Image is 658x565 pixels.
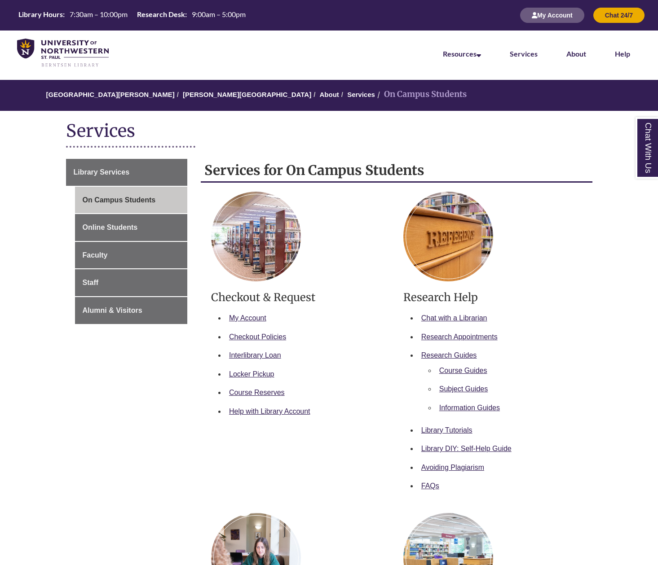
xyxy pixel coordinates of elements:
[70,10,128,18] span: 7:30am – 10:00pm
[229,351,281,359] a: Interlibrary Loan
[615,49,630,58] a: Help
[75,269,188,296] a: Staff
[421,314,487,322] a: Chat with a Librarian
[593,11,645,19] a: Chat 24/7
[347,91,375,98] a: Services
[75,297,188,324] a: Alumni & Visitors
[443,49,481,58] a: Resources
[66,120,592,144] h1: Services
[566,49,586,58] a: About
[15,9,249,21] table: Hours Today
[75,187,188,214] a: On Campus Students
[183,91,311,98] a: [PERSON_NAME][GEOGRAPHIC_DATA]
[520,11,584,19] a: My Account
[421,482,439,490] a: FAQs
[421,445,512,452] a: Library DIY: Self-Help Guide
[229,407,310,415] a: Help with Library Account
[421,333,498,341] a: Research Appointments
[439,385,488,393] a: Subject Guides
[439,404,500,412] a: Information Guides
[192,10,246,18] span: 9:00am – 5:00pm
[421,426,473,434] a: Library Tutorials
[17,39,109,68] img: UNWSP Library Logo
[66,159,188,324] div: Guide Page Menu
[74,168,130,176] span: Library Services
[375,88,467,101] li: On Campus Students
[439,367,487,374] a: Course Guides
[46,91,175,98] a: [GEOGRAPHIC_DATA][PERSON_NAME]
[75,242,188,269] a: Faculty
[15,9,66,19] th: Library Hours:
[229,389,285,396] a: Course Reserves
[593,8,645,23] button: Chat 24/7
[229,370,274,378] a: Locker Pickup
[201,159,592,183] h2: Services for On Campus Students
[403,290,582,304] h3: Research Help
[520,8,584,23] button: My Account
[211,290,390,304] h3: Checkout & Request
[229,314,266,322] a: My Account
[133,9,188,19] th: Research Desk:
[75,214,188,241] a: Online Students
[421,464,484,471] a: Avoiding Plagiarism
[15,9,249,22] a: Hours Today
[66,159,188,186] a: Library Services
[319,91,339,98] a: About
[229,333,286,341] a: Checkout Policies
[510,49,538,58] a: Services
[421,351,477,359] a: Research Guides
